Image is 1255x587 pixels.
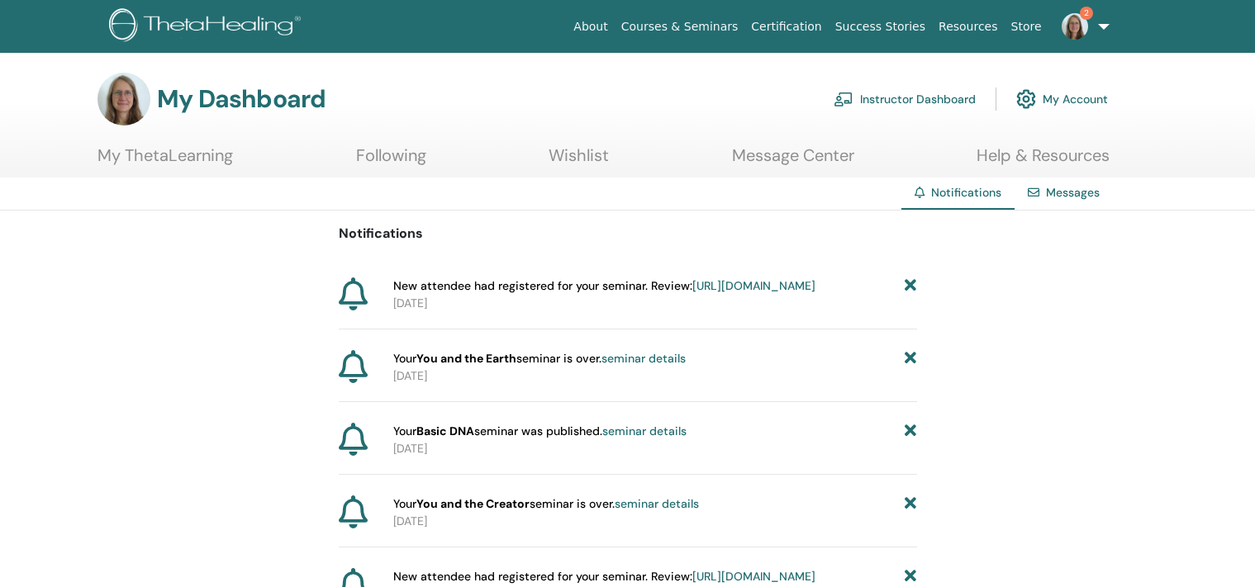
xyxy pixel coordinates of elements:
span: 2 [1080,7,1093,20]
a: [URL][DOMAIN_NAME] [692,569,815,584]
strong: Basic DNA [416,424,474,438]
img: cog.svg [1016,85,1036,113]
span: New attendee had registered for your seminar. Review: [393,568,815,585]
a: seminar details [615,496,699,511]
a: Messages [1046,185,1100,200]
a: About [567,12,614,42]
h3: My Dashboard [157,84,326,114]
p: [DATE] [393,295,917,312]
a: My Account [1016,81,1108,117]
a: Help & Resources [977,145,1110,178]
a: Instructor Dashboard [834,81,976,117]
a: Success Stories [829,12,932,42]
a: seminar details [602,424,687,438]
img: logo.png [109,8,307,45]
a: seminar details [601,351,686,366]
img: default.jpg [97,73,150,125]
a: Wishlist [549,145,609,178]
span: Your seminar is over. [393,495,699,513]
p: [DATE] [393,513,917,530]
span: Notifications [931,185,1001,200]
span: New attendee had registered for your seminar. Review: [393,277,815,295]
a: Courses & Seminars [615,12,745,42]
p: Notifications [339,224,917,244]
a: Resources [932,12,1005,42]
p: [DATE] [393,440,917,457]
a: Certification [744,12,828,42]
strong: You and the Earth [416,351,516,366]
strong: You and the Creator [416,496,530,511]
a: Following [356,145,426,178]
span: Your seminar was published. [393,423,687,440]
a: [URL][DOMAIN_NAME] [692,278,815,293]
img: default.jpg [1062,13,1088,40]
span: Your seminar is over. [393,350,686,367]
a: Store [1005,12,1048,42]
a: Message Center [732,145,854,178]
p: [DATE] [393,367,917,385]
a: My ThetaLearning [97,145,233,178]
img: chalkboard-teacher.svg [834,92,853,107]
